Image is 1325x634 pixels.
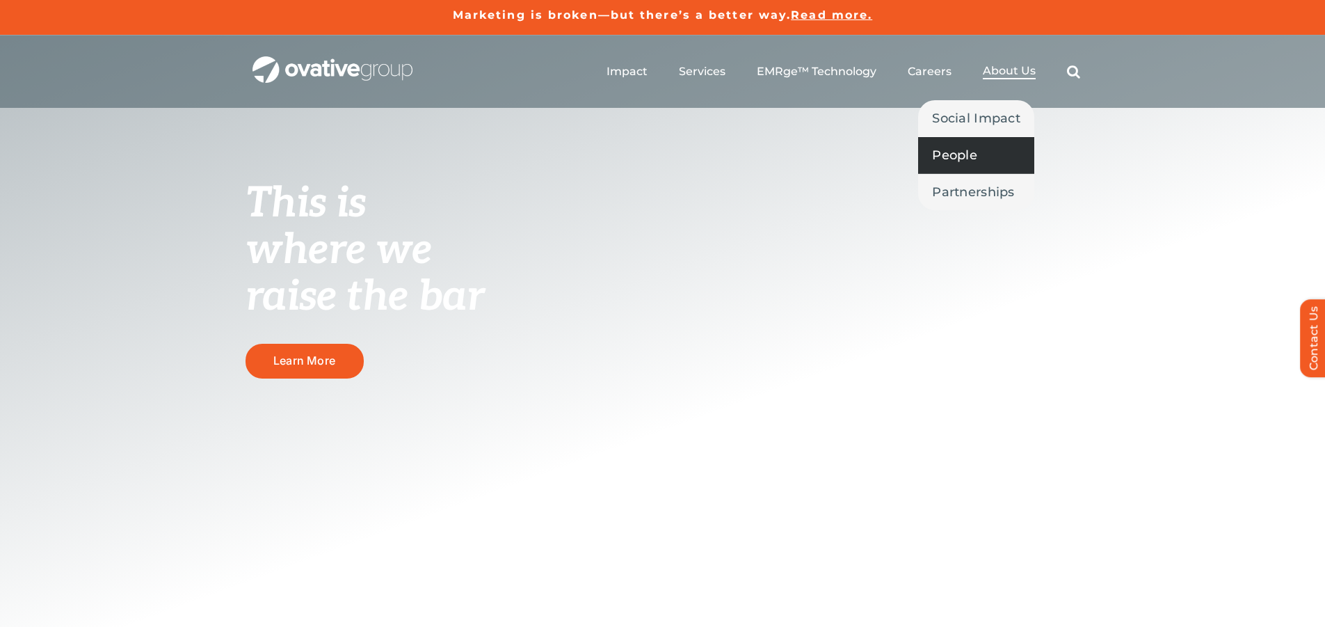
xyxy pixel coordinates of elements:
a: Read more. [791,8,872,22]
a: Social Impact [918,100,1034,136]
a: EMRge™ Technology [757,65,876,79]
span: Learn More [273,354,335,367]
a: Marketing is broken—but there’s a better way. [453,8,792,22]
nav: Menu [607,49,1080,94]
a: People [918,137,1034,173]
a: Learn More [246,344,364,378]
a: Services [679,65,725,79]
a: Careers [908,65,951,79]
span: where we raise the bar [246,225,484,322]
a: Search [1067,65,1080,79]
a: Impact [607,65,648,79]
span: People [932,145,977,165]
span: This is [246,179,367,229]
span: Social Impact [932,109,1020,128]
a: About Us [983,64,1036,79]
span: About Us [983,64,1036,78]
a: OG_Full_horizontal_WHT [252,55,412,68]
span: Partnerships [932,182,1014,202]
a: Partnerships [918,174,1034,210]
